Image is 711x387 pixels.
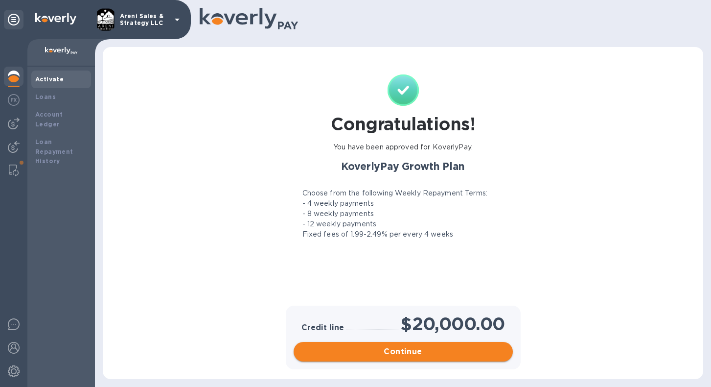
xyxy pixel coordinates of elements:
button: Continue [294,342,513,362]
p: You have been approved for KoverlyPay. [333,142,473,152]
img: Foreign exchange [8,94,20,106]
h1: Congratulations! [331,114,475,134]
b: Activate [35,75,64,83]
b: Account Ledger [35,111,63,128]
h2: KoverlyPay Growth Plan [288,160,519,172]
img: Logo [35,13,76,24]
div: Unpin categories [4,10,23,29]
h1: $20,000.00 [400,314,505,334]
p: - 12 weekly payments [302,219,377,229]
b: Loan Repayment History [35,138,73,165]
p: Fixed fees of 1.99-2.49% per every 4 weeks [302,229,454,240]
p: Areni Sales & Strategy LLC [120,13,169,26]
p: Choose from the following Weekly Repayment Terms: [302,188,487,198]
span: Continue [301,346,505,358]
b: Loans [35,93,56,100]
p: - 4 weekly payments [302,198,374,209]
p: - 8 weekly payments [302,209,374,219]
h3: Credit line [301,323,344,333]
